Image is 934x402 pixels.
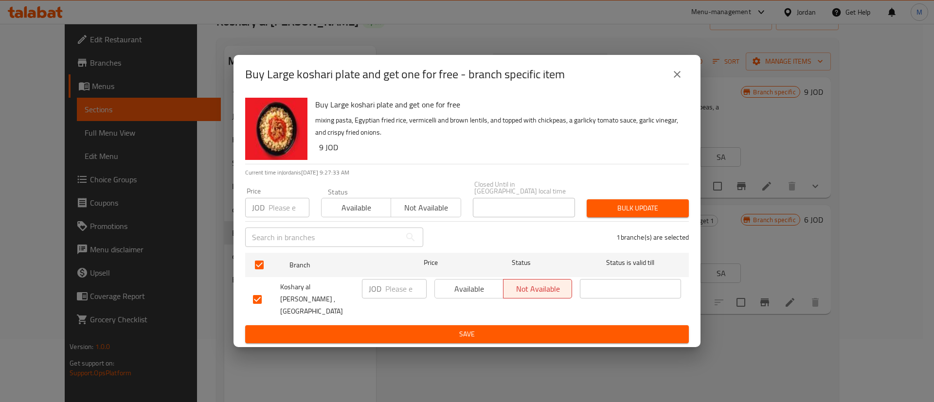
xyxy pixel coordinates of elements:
[434,279,503,298] button: Available
[253,328,681,340] span: Save
[245,67,565,82] h2: Buy Large koshari plate and get one for free - branch specific item
[315,114,681,139] p: mixing pasta, Egyptian fried rice, vermicelli and brown lentils, and topped with chickpeas, a gar...
[398,257,463,269] span: Price
[280,281,354,317] span: Koshary al [PERSON_NAME] , [GEOGRAPHIC_DATA]
[395,201,457,215] span: Not available
[269,198,309,217] input: Please enter price
[507,282,568,296] span: Not available
[503,279,572,298] button: Not available
[471,257,572,269] span: Status
[616,232,689,242] p: 1 branche(s) are selected
[289,259,391,271] span: Branch
[369,283,381,295] p: JOD
[439,282,500,296] span: Available
[252,202,265,213] p: JOD
[385,279,427,298] input: Please enter price
[245,168,689,177] p: Current time in Jordan is [DATE] 9:27:33 AM
[245,227,401,247] input: Search in branches
[587,199,689,217] button: Bulk update
[319,140,681,154] h6: 9 JOD
[580,257,681,269] span: Status is valid till
[391,198,461,217] button: Not available
[325,201,387,215] span: Available
[315,98,681,111] h6: Buy Large koshari plate and get one for free
[665,63,689,86] button: close
[321,198,391,217] button: Available
[245,325,689,343] button: Save
[594,202,681,214] span: Bulk update
[245,98,307,160] img: Buy Large koshari plate and get one for free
